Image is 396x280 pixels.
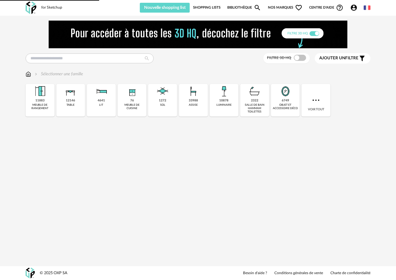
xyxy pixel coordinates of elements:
[41,5,62,10] div: for Sketchup
[33,84,47,99] img: Meuble%20de%20rangement.png
[160,103,165,107] div: sol
[99,103,103,107] div: lit
[40,270,67,276] div: © 2025 OXP SA
[319,56,358,61] span: filtre
[309,4,343,11] span: Centre d'aideHelp Circle Outline icon
[26,268,35,278] img: OXP
[216,103,232,107] div: luminaire
[63,84,78,99] img: Table.png
[26,71,31,77] img: svg+xml;base64,PHN2ZyB3aWR0aD0iMTYiIGhlaWdodD0iMTciIHZpZXdCb3g9IjAgMCAxNiAxNyIgZmlsbD0ibm9uZSIgeG...
[189,103,198,107] div: assise
[26,2,36,14] img: OXP
[66,99,75,103] div: 12146
[295,4,302,11] span: Heart Outline icon
[219,99,228,103] div: 10878
[330,271,370,276] a: Charte de confidentialité
[350,4,360,11] span: Account Circle icon
[155,84,170,99] img: Sol.png
[49,21,347,48] img: FILTRE%20HQ%20NEW_V1%20(4).gif
[278,84,293,99] img: Miroir.png
[119,103,145,110] div: meuble de cuisine
[251,99,258,103] div: 2322
[125,84,139,99] img: Rangement.png
[319,56,345,60] span: Ajouter un
[254,4,261,11] span: Magnify icon
[144,6,186,10] span: Nouvelle shopping list
[193,3,220,13] a: Shopping Lists
[130,99,134,103] div: 76
[282,99,289,103] div: 6749
[350,4,358,11] span: Account Circle icon
[159,99,166,103] div: 1272
[227,3,261,13] a: BibliothèqueMagnify icon
[216,84,231,99] img: Luminaire.png
[301,84,330,116] div: Voir tout
[27,103,53,110] div: meuble de rangement
[267,56,291,60] span: Filtre 3D HQ
[358,55,366,62] span: Filter icon
[315,53,370,64] button: Ajouter unfiltre Filter icon
[98,99,105,103] div: 4641
[242,103,267,114] div: salle de bain hammam toilettes
[34,71,83,77] div: Sélectionner une famille
[336,4,343,11] span: Help Circle Outline icon
[247,84,262,99] img: Salle%20de%20bain.png
[364,4,370,11] img: fr
[268,3,302,13] span: Nos marques
[243,271,267,276] a: Besoin d'aide ?
[274,271,323,276] a: Conditions générales de vente
[273,103,298,110] div: objet et accessoire déco
[94,84,109,99] img: Literie.png
[186,84,201,99] img: Assise.png
[35,99,45,103] div: 11883
[189,99,198,103] div: 33988
[311,95,321,105] img: more.7b13dc1.svg
[140,3,190,13] button: Nouvelle shopping list
[67,103,75,107] div: table
[34,71,38,77] img: svg+xml;base64,PHN2ZyB3aWR0aD0iMTYiIGhlaWdodD0iMTYiIHZpZXdCb3g9IjAgMCAxNiAxNiIgZmlsbD0ibm9uZSIgeG...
